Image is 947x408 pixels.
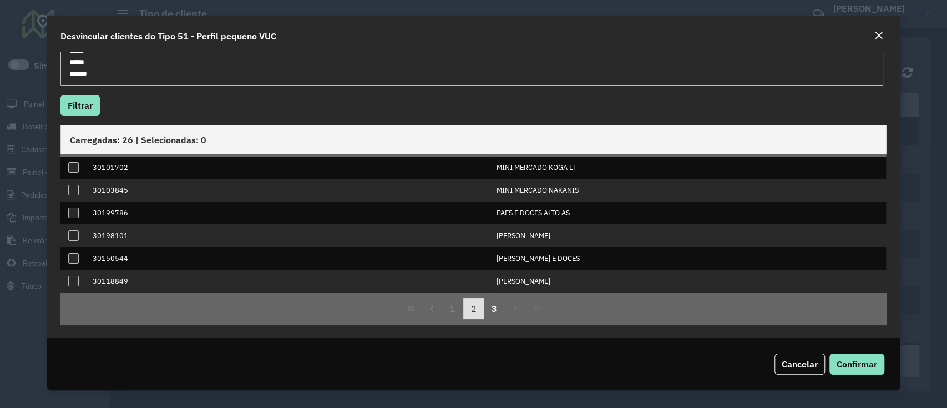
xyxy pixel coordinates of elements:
button: 1 [442,298,463,319]
button: 2 [463,298,484,319]
td: 30103845 [87,179,490,202]
em: Fechar [874,31,883,40]
button: Filtrar [60,95,100,116]
button: Previous Page [421,298,442,319]
td: 30118849 [87,270,490,293]
span: Confirmar [837,359,877,370]
td: 30150544 [87,247,490,270]
td: 30199786 [87,202,490,224]
button: Close [871,29,887,43]
td: [PERSON_NAME] [490,270,886,293]
h4: Desvincular clientes do Tipo 51 - Perfil pequeno VUC [60,29,276,43]
button: First Page [401,298,422,319]
td: [PERSON_NAME] E DOCES [490,247,886,270]
td: PAES E DOCES ALTO AS [490,202,886,224]
button: Cancelar [774,354,825,375]
div: Carregadas: 26 | Selecionadas: 0 [60,125,886,154]
td: [PERSON_NAME] [490,224,886,247]
button: 3 [484,298,505,319]
button: Confirmar [829,354,884,375]
td: MINI MERCADO NAKANIS [490,179,886,202]
td: 30198101 [87,224,490,247]
td: MINI MERCADO KOGA LT [490,157,886,179]
span: Cancelar [782,359,818,370]
td: 30101702 [87,157,490,179]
